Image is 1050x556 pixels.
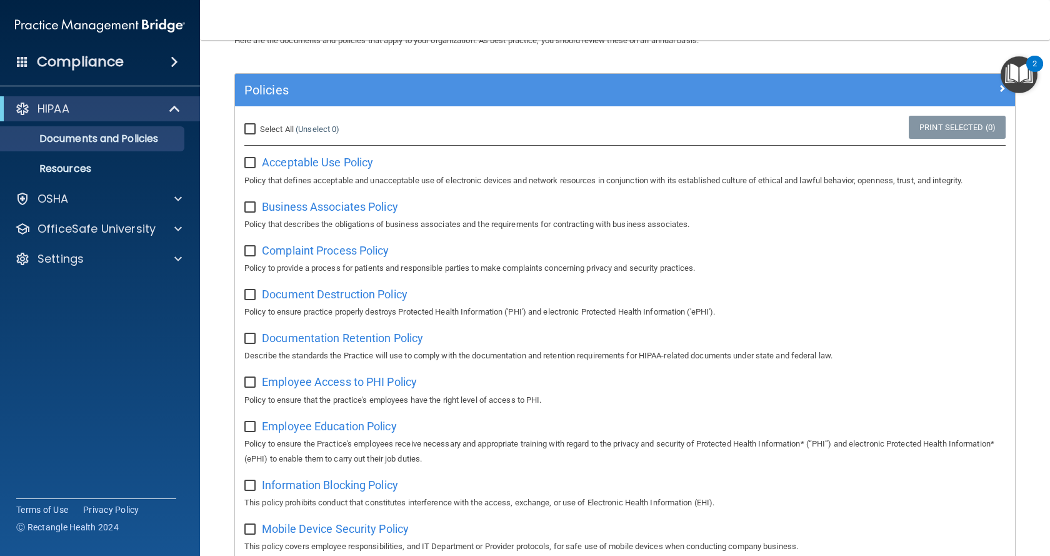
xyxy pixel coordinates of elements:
[15,101,181,116] a: HIPAA
[244,495,1006,510] p: This policy prohibits conduct that constitutes interference with the access, exchange, or use of ...
[37,251,84,266] p: Settings
[83,503,139,516] a: Privacy Policy
[244,83,811,97] h5: Policies
[8,163,179,175] p: Resources
[262,156,373,169] span: Acceptable Use Policy
[262,420,397,433] span: Employee Education Policy
[260,124,294,134] span: Select All
[244,124,259,134] input: Select All (Unselect 0)
[262,288,407,301] span: Document Destruction Policy
[16,503,68,516] a: Terms of Use
[37,101,69,116] p: HIPAA
[244,393,1006,408] p: Policy to ensure that the practice's employees have the right level of access to PHI.
[244,305,1006,320] p: Policy to ensure practice properly destroys Protected Health Information ('PHI') and electronic P...
[15,251,182,266] a: Settings
[37,221,156,236] p: OfficeSafe University
[244,539,1006,554] p: This policy covers employee responsibilities, and IT Department or Provider protocols, for safe u...
[262,375,417,388] span: Employee Access to PHI Policy
[834,467,1035,517] iframe: Drift Widget Chat Controller
[15,221,182,236] a: OfficeSafe University
[234,36,699,45] span: Here are the documents and policies that apply to your organization. As best practice, you should...
[296,124,339,134] a: (Unselect 0)
[1032,64,1037,80] div: 2
[262,522,409,535] span: Mobile Device Security Policy
[16,521,119,533] span: Ⓒ Rectangle Health 2024
[909,116,1006,139] a: Print Selected (0)
[244,173,1006,188] p: Policy that defines acceptable and unacceptable use of electronic devices and network resources i...
[262,244,389,257] span: Complaint Process Policy
[244,348,1006,363] p: Describe the standards the Practice will use to comply with the documentation and retention requi...
[262,200,398,213] span: Business Associates Policy
[1001,56,1037,93] button: Open Resource Center, 2 new notifications
[37,53,124,71] h4: Compliance
[262,331,423,345] span: Documentation Retention Policy
[37,191,69,206] p: OSHA
[244,261,1006,276] p: Policy to provide a process for patients and responsible parties to make complaints concerning pr...
[244,437,1006,467] p: Policy to ensure the Practice's employees receive necessary and appropriate training with regard ...
[15,191,182,206] a: OSHA
[244,217,1006,232] p: Policy that describes the obligations of business associates and the requirements for contracting...
[8,133,179,145] p: Documents and Policies
[262,478,398,492] span: Information Blocking Policy
[244,80,1006,100] a: Policies
[15,13,185,38] img: PMB logo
